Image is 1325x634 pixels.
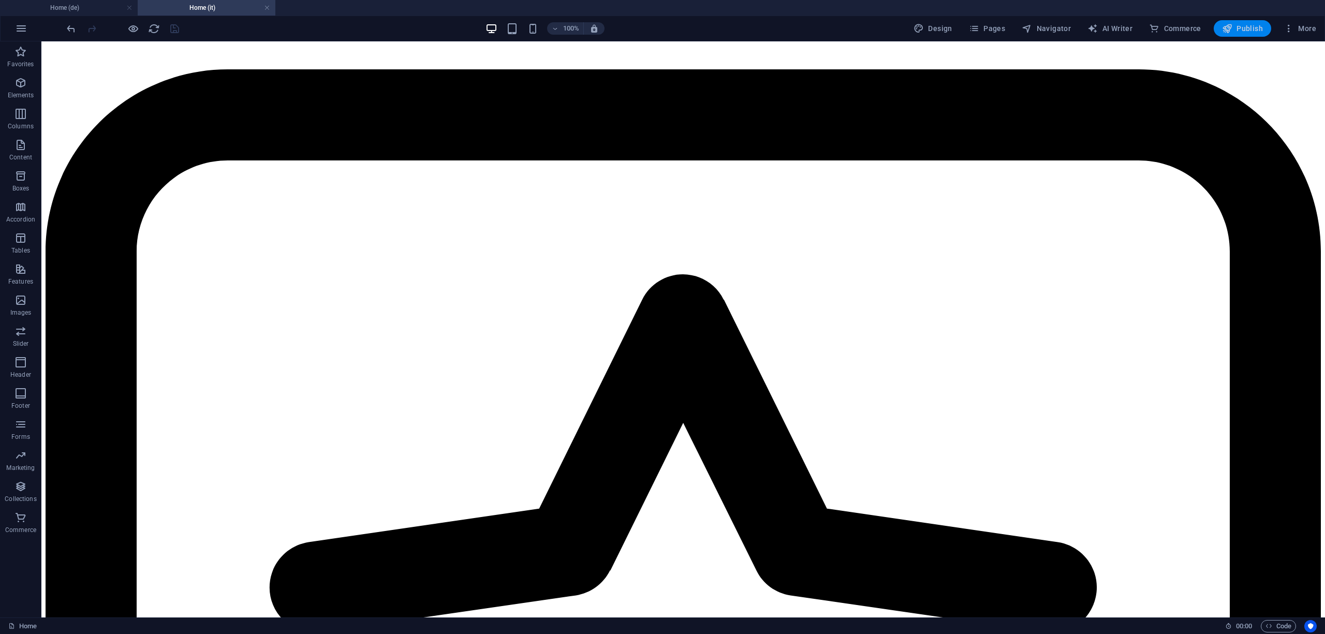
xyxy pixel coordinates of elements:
[1214,20,1271,37] button: Publish
[1087,23,1132,34] span: AI Writer
[148,22,160,35] button: reload
[590,24,599,33] i: On resize automatically adjust zoom level to fit chosen device.
[65,23,77,35] i: Undo: Change text (Ctrl+Z)
[965,20,1009,37] button: Pages
[6,464,35,472] p: Marketing
[563,22,579,35] h6: 100%
[10,371,31,379] p: Header
[1083,20,1137,37] button: AI Writer
[11,433,30,441] p: Forms
[138,2,275,13] h4: Home (it)
[547,22,584,35] button: 100%
[11,246,30,255] p: Tables
[1236,620,1252,632] span: 00 00
[1145,20,1205,37] button: Commerce
[12,184,30,193] p: Boxes
[8,277,33,286] p: Features
[6,215,35,224] p: Accordion
[969,23,1005,34] span: Pages
[11,402,30,410] p: Footer
[8,620,37,632] a: Click to cancel selection. Double-click to open Pages
[9,153,32,161] p: Content
[1222,23,1263,34] span: Publish
[10,308,32,317] p: Images
[127,22,139,35] button: Click here to leave preview mode and continue editing
[914,23,952,34] span: Design
[1018,20,1075,37] button: Navigator
[148,23,160,35] i: Reload page
[1304,620,1317,632] button: Usercentrics
[8,122,34,130] p: Columns
[1149,23,1201,34] span: Commerce
[8,91,34,99] p: Elements
[1284,23,1316,34] span: More
[1265,620,1291,632] span: Code
[909,20,956,37] button: Design
[5,526,36,534] p: Commerce
[5,495,36,503] p: Collections
[65,22,77,35] button: undo
[1225,620,1253,632] h6: Session time
[1261,620,1296,632] button: Code
[1022,23,1071,34] span: Navigator
[13,340,29,348] p: Slider
[1243,622,1245,630] span: :
[7,60,34,68] p: Favorites
[1279,20,1320,37] button: More
[909,20,956,37] div: Design (Ctrl+Alt+Y)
